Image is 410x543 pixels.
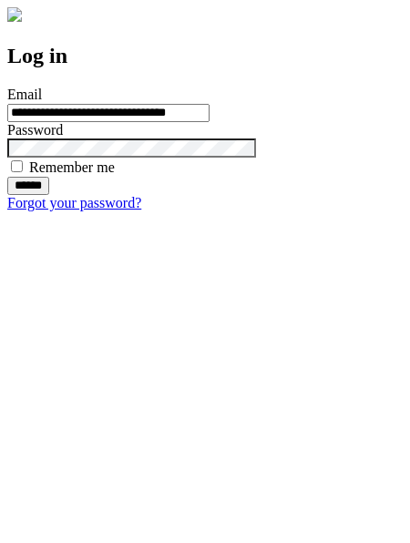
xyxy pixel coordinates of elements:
[7,87,42,102] label: Email
[29,159,115,175] label: Remember me
[7,122,63,138] label: Password
[7,195,141,210] a: Forgot your password?
[7,7,22,22] img: logo-4e3dc11c47720685a147b03b5a06dd966a58ff35d612b21f08c02c0306f2b779.png
[7,44,403,68] h2: Log in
